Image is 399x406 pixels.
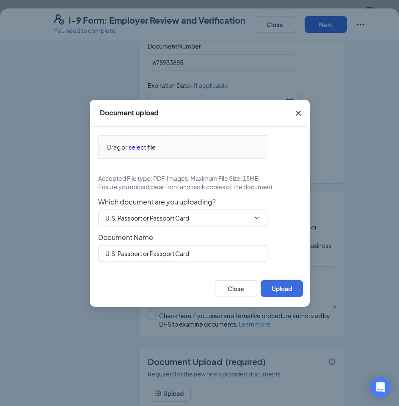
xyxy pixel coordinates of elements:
div: Open Intercom Messenger [370,377,391,398]
span: file [147,142,156,152]
input: Select document type [105,213,250,223]
button: Upload [261,280,303,297]
svg: ChevronDown [253,215,260,221]
span: Drag orselectfile [99,136,267,158]
span: Ensure you upload clear front and back copies of the document. [98,183,274,191]
input: Enter document name [98,245,267,262]
span: Accepted File type: PDF, Images. Maximum File Size: 15MB [98,174,259,183]
button: Close [287,100,310,127]
span: Document Name [98,233,301,242]
button: Close [215,280,257,297]
div: Document upload [100,108,159,117]
svg: Cross [293,108,303,118]
span: Which document are you uploading? [98,198,301,206]
span: Drag or [107,142,127,152]
span: select [129,142,146,152]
